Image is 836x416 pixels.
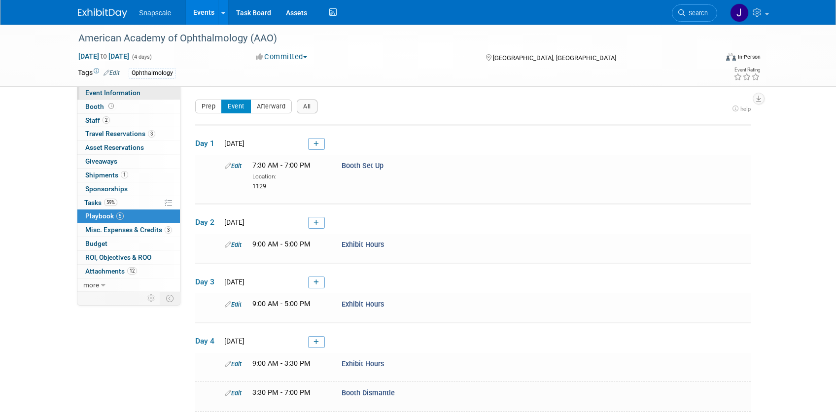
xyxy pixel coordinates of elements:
button: Afterward [250,100,292,113]
span: [DATE] [221,139,244,147]
img: Jennifer Benedict [730,3,749,22]
button: Event [221,100,251,113]
div: 1129 [252,181,327,191]
td: Toggle Event Tabs [160,292,180,305]
span: [DATE] [221,278,244,286]
button: Prep [195,100,222,113]
span: Day 2 [195,217,220,228]
a: Search [672,4,717,22]
a: Travel Reservations3 [77,127,180,140]
span: 3 [148,130,155,138]
span: 9:00 AM - 3:30 PM [252,359,311,368]
span: Playbook [85,212,124,220]
span: Exhibit Hours [342,300,384,309]
span: Attachments [85,267,137,275]
span: Giveaways [85,157,117,165]
span: Day 1 [195,138,220,149]
span: 12 [127,267,137,275]
a: Edit [225,389,242,397]
span: 5 [116,212,124,220]
span: 59% [104,199,117,206]
span: Shipments [85,171,128,179]
button: All [297,100,317,113]
div: Event Format [659,51,761,66]
a: Playbook5 [77,209,180,223]
a: Edit [225,241,242,248]
a: Edit [225,360,242,368]
span: more [83,281,99,289]
span: Misc. Expenses & Credits [85,226,172,234]
span: [DATE] [221,337,244,345]
td: Personalize Event Tab Strip [143,292,160,305]
span: [DATE] [DATE] [78,52,130,61]
span: Sponsorships [85,185,128,193]
span: [DATE] [221,218,244,226]
span: 3 [165,226,172,234]
span: 1 [121,171,128,178]
span: 9:00 AM - 5:00 PM [252,240,311,248]
td: Tags [78,68,120,79]
span: 3:30 PM - 7:00 PM [252,388,311,397]
span: Day 4 [195,336,220,347]
span: 9:00 AM - 5:00 PM [252,300,311,308]
span: Search [685,9,708,17]
a: Giveaways [77,155,180,168]
span: Tasks [84,199,117,207]
span: Travel Reservations [85,130,155,138]
span: help [740,105,751,112]
a: Sponsorships [77,182,180,196]
span: 7:30 AM - 7:00 PM [252,161,311,170]
span: to [99,52,108,60]
a: Budget [77,237,180,250]
a: Shipments1 [77,169,180,182]
button: Committed [252,52,311,62]
div: Ophthalmology [129,68,176,78]
span: Snapscale [139,9,171,17]
a: Booth [77,100,180,113]
span: Exhibit Hours [342,360,384,368]
span: Asset Reservations [85,143,144,151]
a: Tasks59% [77,196,180,209]
span: Exhibit Hours [342,241,384,249]
span: Budget [85,240,107,247]
img: Format-Inperson.png [726,53,736,61]
span: Event Information [85,89,140,97]
a: Attachments12 [77,265,180,278]
a: Staff2 [77,114,180,127]
a: ROI, Objectives & ROO [77,251,180,264]
span: (4 days) [131,54,152,60]
a: Misc. Expenses & Credits3 [77,223,180,237]
a: Edit [225,301,242,308]
a: Event Information [77,86,180,100]
span: ROI, Objectives & ROO [85,253,151,261]
img: ExhibitDay [78,8,127,18]
div: Location: [252,171,327,181]
span: Booth Set Up [342,162,383,170]
a: Edit [104,69,120,76]
span: Day 3 [195,277,220,287]
a: Asset Reservations [77,141,180,154]
div: In-Person [737,53,761,61]
span: Booth not reserved yet [106,103,116,110]
div: American Academy of Ophthalmology (AAO) [75,30,702,47]
a: Edit [225,162,242,170]
span: 2 [103,116,110,124]
span: Staff [85,116,110,124]
a: more [77,278,180,292]
span: Booth [85,103,116,110]
span: Booth Dismantle [342,389,395,397]
div: Event Rating [733,68,760,72]
span: [GEOGRAPHIC_DATA], [GEOGRAPHIC_DATA] [493,54,616,62]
